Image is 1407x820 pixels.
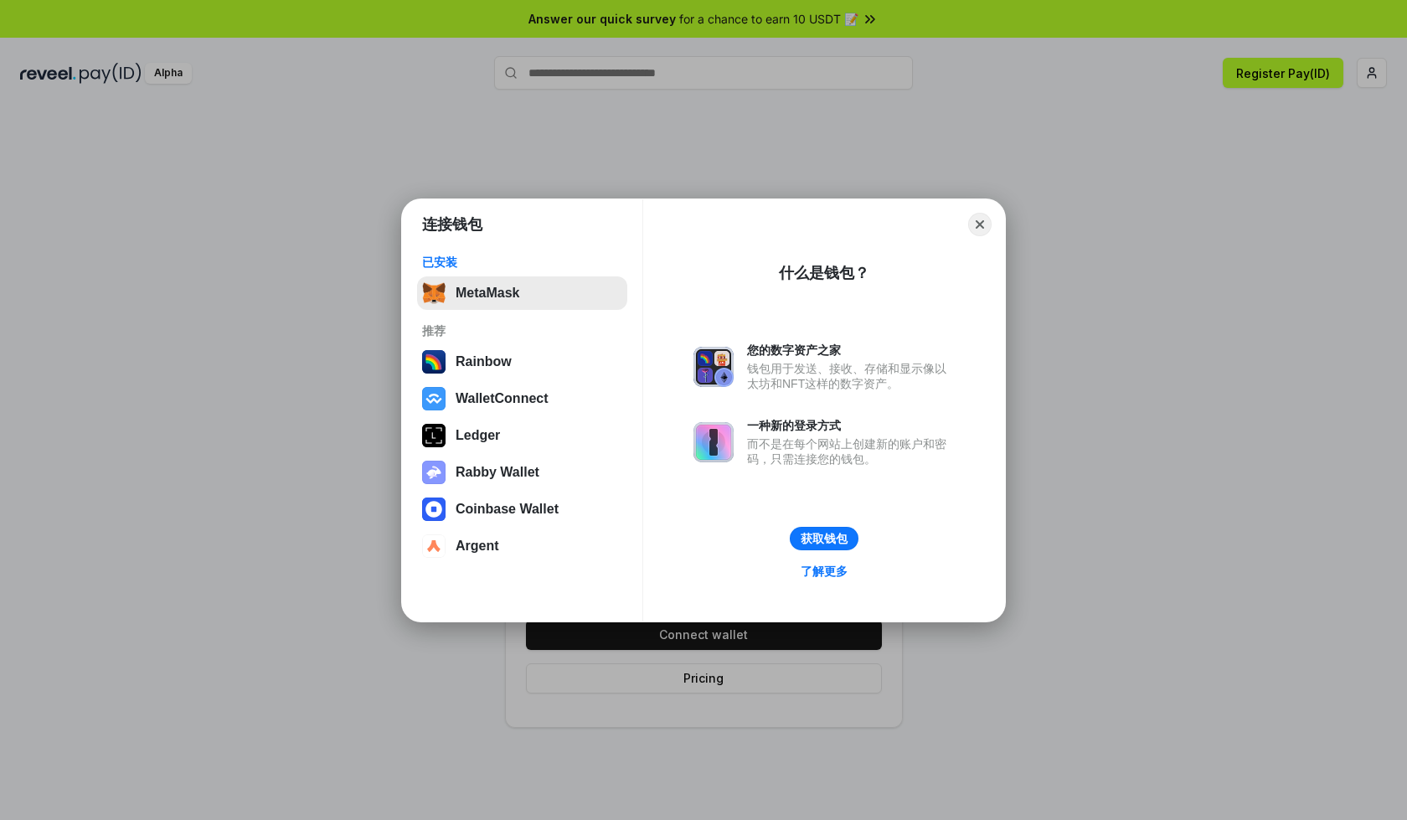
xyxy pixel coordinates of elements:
[417,382,627,415] button: WalletConnect
[422,498,446,521] img: svg+xml,%3Csvg%20width%3D%2228%22%20height%3D%2228%22%20viewBox%3D%220%200%2028%2028%22%20fill%3D...
[779,263,869,283] div: 什么是钱包？
[422,461,446,484] img: svg+xml,%3Csvg%20xmlns%3D%22http%3A%2F%2Fwww.w3.org%2F2000%2Fsvg%22%20fill%3D%22none%22%20viewBox...
[417,345,627,379] button: Rainbow
[417,419,627,452] button: Ledger
[801,564,848,579] div: 了解更多
[422,281,446,305] img: svg+xml,%3Csvg%20fill%3D%22none%22%20height%3D%2233%22%20viewBox%3D%220%200%2035%2033%22%20width%...
[747,436,955,467] div: 而不是在每个网站上创建新的账户和密码，只需连接您的钱包。
[747,361,955,391] div: 钱包用于发送、接收、存储和显示像以太坊和NFT这样的数字资产。
[422,424,446,447] img: svg+xml,%3Csvg%20xmlns%3D%22http%3A%2F%2Fwww.w3.org%2F2000%2Fsvg%22%20width%3D%2228%22%20height%3...
[790,527,858,550] button: 获取钱包
[422,255,622,270] div: 已安装
[693,422,734,462] img: svg+xml,%3Csvg%20xmlns%3D%22http%3A%2F%2Fwww.w3.org%2F2000%2Fsvg%22%20fill%3D%22none%22%20viewBox...
[747,343,955,358] div: 您的数字资产之家
[801,531,848,546] div: 获取钱包
[456,539,499,554] div: Argent
[422,387,446,410] img: svg+xml,%3Csvg%20width%3D%2228%22%20height%3D%2228%22%20viewBox%3D%220%200%2028%2028%22%20fill%3D...
[422,350,446,374] img: svg+xml,%3Csvg%20width%3D%22120%22%20height%3D%22120%22%20viewBox%3D%220%200%20120%20120%22%20fil...
[968,213,992,236] button: Close
[417,529,627,563] button: Argent
[456,502,559,517] div: Coinbase Wallet
[422,214,482,235] h1: 连接钱包
[747,418,955,433] div: 一种新的登录方式
[417,276,627,310] button: MetaMask
[791,560,858,582] a: 了解更多
[417,493,627,526] button: Coinbase Wallet
[456,354,512,369] div: Rainbow
[456,391,549,406] div: WalletConnect
[456,286,519,301] div: MetaMask
[693,347,734,387] img: svg+xml,%3Csvg%20xmlns%3D%22http%3A%2F%2Fwww.w3.org%2F2000%2Fsvg%22%20fill%3D%22none%22%20viewBox...
[422,323,622,338] div: 推荐
[456,465,539,480] div: Rabby Wallet
[417,456,627,489] button: Rabby Wallet
[456,428,500,443] div: Ledger
[422,534,446,558] img: svg+xml,%3Csvg%20width%3D%2228%22%20height%3D%2228%22%20viewBox%3D%220%200%2028%2028%22%20fill%3D...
